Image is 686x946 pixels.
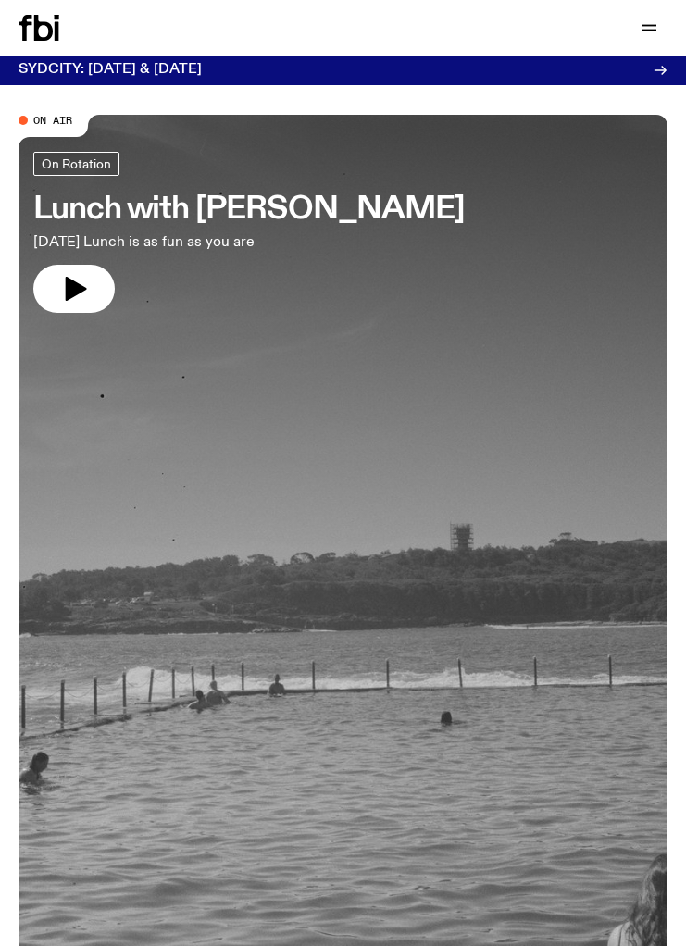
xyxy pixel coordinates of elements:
a: On Rotation [33,152,119,176]
a: Lunch with [PERSON_NAME][DATE] Lunch is as fun as you are [33,152,465,313]
p: [DATE] Lunch is as fun as you are [33,231,465,254]
span: On Rotation [42,156,111,170]
span: On Air [33,114,72,126]
h3: Lunch with [PERSON_NAME] [33,194,465,224]
h3: SYDCITY: [DATE] & [DATE] [19,63,202,77]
